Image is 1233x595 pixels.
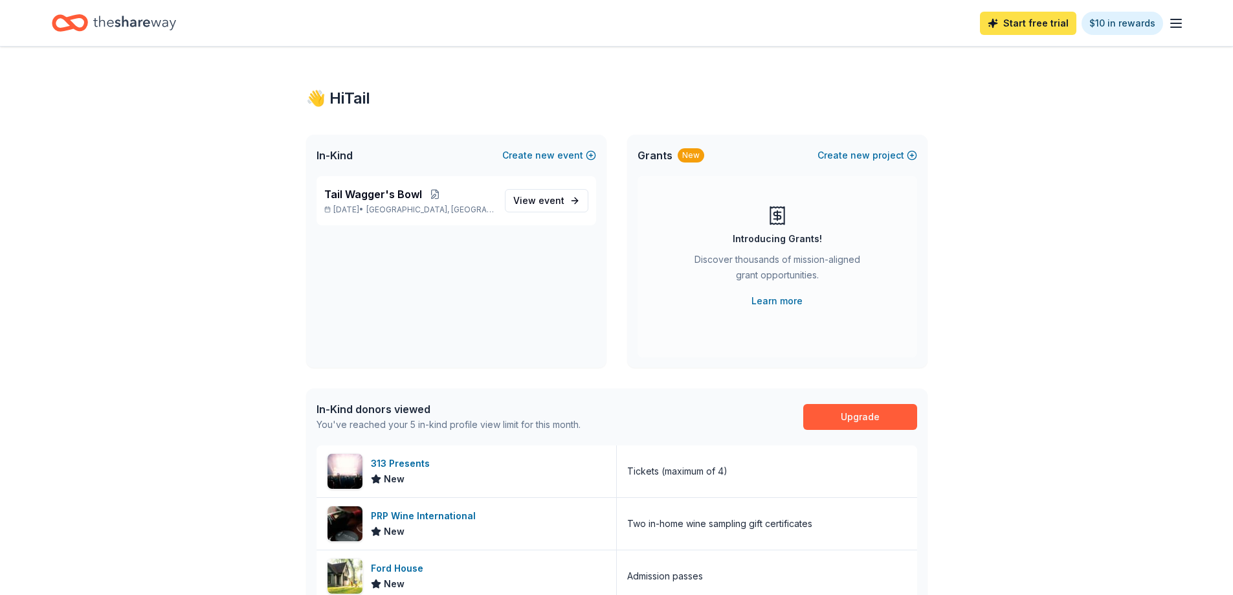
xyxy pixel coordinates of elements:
[371,456,435,471] div: 313 Presents
[317,401,581,417] div: In-Kind donors viewed
[324,205,494,215] p: [DATE] •
[627,464,728,479] div: Tickets (maximum of 4)
[751,293,803,309] a: Learn more
[850,148,870,163] span: new
[366,205,494,215] span: [GEOGRAPHIC_DATA], [GEOGRAPHIC_DATA]
[324,186,422,202] span: Tail Wagger's Bowl
[502,148,596,163] button: Createnewevent
[317,148,353,163] span: In-Kind
[689,252,865,288] div: Discover thousands of mission-aligned grant opportunities.
[627,516,812,532] div: Two in-home wine sampling gift certificates
[513,193,564,208] span: View
[535,148,555,163] span: new
[306,88,928,109] div: 👋 Hi Tail
[817,148,917,163] button: Createnewproject
[733,231,822,247] div: Introducing Grants!
[317,417,581,432] div: You've reached your 5 in-kind profile view limit for this month.
[328,506,362,541] img: Image for PRP Wine International
[328,559,362,594] img: Image for Ford House
[371,561,428,576] div: Ford House
[803,404,917,430] a: Upgrade
[371,508,481,524] div: PRP Wine International
[638,148,672,163] span: Grants
[384,471,405,487] span: New
[384,524,405,539] span: New
[52,8,176,38] a: Home
[505,189,588,212] a: View event
[678,148,704,163] div: New
[328,454,362,489] img: Image for 313 Presents
[627,568,703,584] div: Admission passes
[1082,12,1163,35] a: $10 in rewards
[384,576,405,592] span: New
[539,195,564,206] span: event
[980,12,1076,35] a: Start free trial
